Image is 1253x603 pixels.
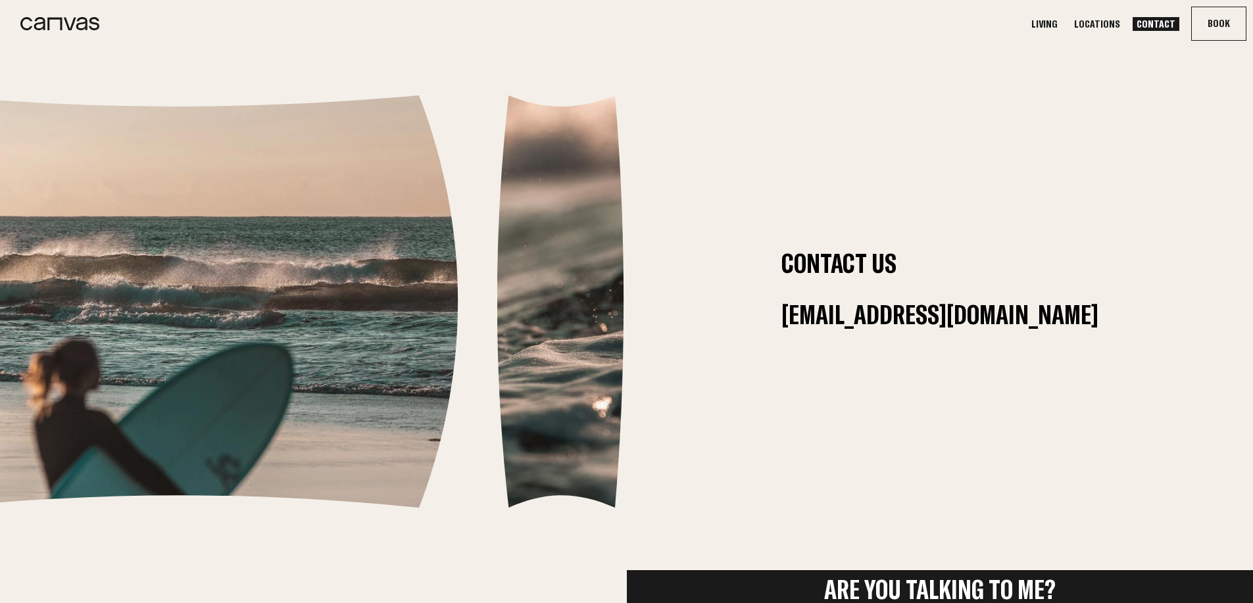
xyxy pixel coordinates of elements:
a: Contact [1133,17,1179,31]
a: Living [1027,17,1062,31]
h1: Contact Us [781,251,1098,276]
button: Book [1192,7,1246,40]
a: [EMAIL_ADDRESS][DOMAIN_NAME] [781,302,1098,327]
a: Locations [1070,17,1124,31]
img: f51425e637488006e53d063710fa9d9f44a46166-400x1200.jpg [497,95,627,508]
